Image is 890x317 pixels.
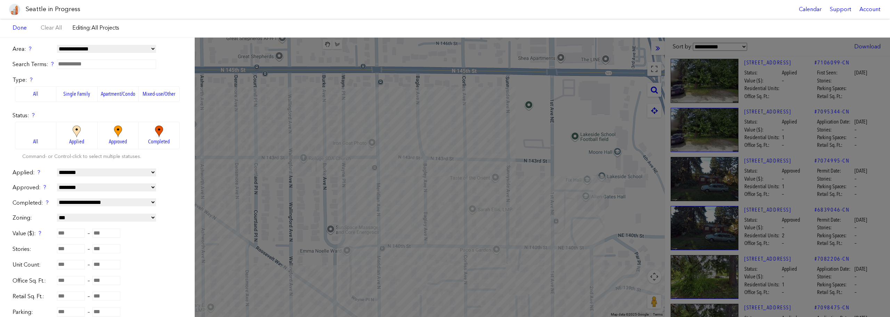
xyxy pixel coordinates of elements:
[13,112,182,119] label: Status:
[26,5,80,14] h1: Seattle in Progress
[13,308,54,316] label: Parking:
[13,293,54,300] label: Retail Sq. Ft.:
[109,138,127,145] span: Approved
[13,261,182,269] div: –
[13,308,182,316] div: –
[13,214,54,222] label: Zoning:
[56,86,97,102] label: Single Family
[67,126,86,138] img: applied_big.774532eacd1a.png
[39,230,41,237] div: ?
[13,61,54,68] label: Search Terms:
[139,86,180,102] label: Mixed-use/Other
[32,112,35,119] div: ?
[46,199,49,207] div: ?
[9,22,30,34] a: Done
[13,277,54,285] label: Office Sq. Ft.:
[29,45,32,53] div: ?
[13,245,54,253] label: Stories:
[13,292,182,301] div: –
[13,199,54,207] label: Completed:
[13,277,182,285] div: –
[22,153,141,160] label: Command- or Control-click to select multiple statuses.
[38,169,40,176] div: ?
[9,4,20,15] img: favicon-96x96.png
[91,24,119,31] span: All Projects
[148,138,170,145] span: Completed
[98,86,139,102] label: Apartment/Condo
[13,169,54,176] label: Applied:
[13,184,54,191] label: Approved:
[15,86,56,102] label: All
[30,76,33,84] div: ?
[13,245,182,253] div: –
[13,230,54,237] label: Value ($):
[13,229,182,238] div: –
[108,126,128,138] img: approved_big.0fafd13ebf52.png
[13,45,54,53] label: Area:
[149,126,169,138] img: completed_big.885be80b37c7.png
[13,76,182,84] label: Type:
[33,138,38,145] span: All
[72,24,119,32] label: Editing:
[51,61,54,68] div: ?
[69,138,84,145] span: Applied
[43,184,46,191] div: ?
[13,261,54,269] label: Unit Count:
